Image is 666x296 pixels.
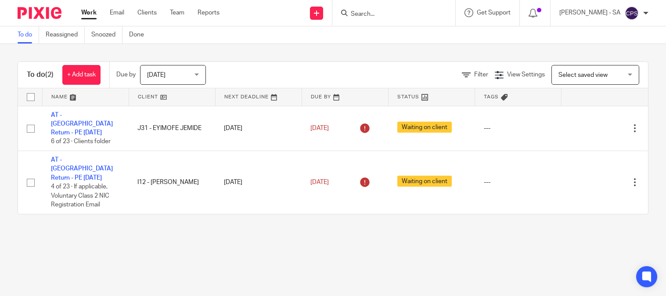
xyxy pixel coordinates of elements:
[484,94,499,99] span: Tags
[170,8,184,17] a: Team
[558,72,608,78] span: Select saved view
[46,26,85,43] a: Reassigned
[81,8,97,17] a: Work
[310,125,329,131] span: [DATE]
[129,106,215,151] td: J31 - EYIMOFE JEMIDE
[51,139,111,145] span: 6 of 23 · Clients folder
[51,157,113,181] a: AT - [GEOGRAPHIC_DATA] Return - PE [DATE]
[91,26,122,43] a: Snoozed
[350,11,429,18] input: Search
[484,178,553,187] div: ---
[129,151,215,214] td: I12 - [PERSON_NAME]
[137,8,157,17] a: Clients
[27,70,54,79] h1: To do
[51,184,109,208] span: 4 of 23 · If applicable, Voluntary Class 2 NIC Registration Email
[484,124,553,133] div: ---
[397,176,452,187] span: Waiting on client
[147,72,166,78] span: [DATE]
[397,122,452,133] span: Waiting on client
[310,179,329,185] span: [DATE]
[62,65,101,85] a: + Add task
[116,70,136,79] p: Due by
[129,26,151,43] a: Done
[215,106,302,151] td: [DATE]
[215,151,302,214] td: [DATE]
[18,7,61,19] img: Pixie
[110,8,124,17] a: Email
[477,10,511,16] span: Get Support
[559,8,620,17] p: [PERSON_NAME] - SA
[51,112,113,136] a: AT - [GEOGRAPHIC_DATA] Return - PE [DATE]
[625,6,639,20] img: svg%3E
[18,26,39,43] a: To do
[45,71,54,78] span: (2)
[198,8,220,17] a: Reports
[474,72,488,78] span: Filter
[507,72,545,78] span: View Settings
